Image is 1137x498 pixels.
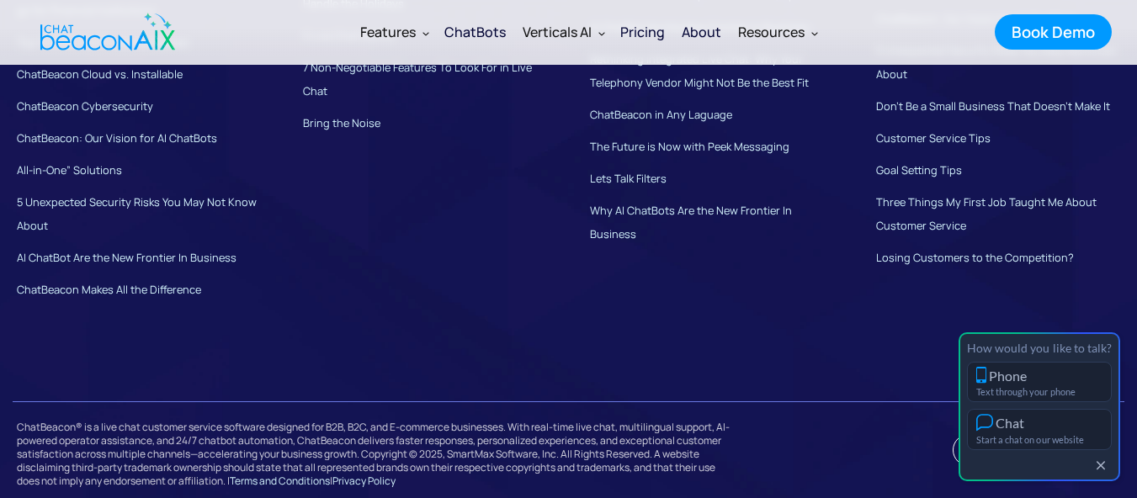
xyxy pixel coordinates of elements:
[876,162,962,177] a: Goal Setting Tips
[1012,21,1095,43] div: Book Demo
[590,171,667,186] a: Lets Talk Filters
[876,250,1074,265] a: Losing Customers to the Competition?
[230,474,330,488] a: Terms and Conditions
[17,194,257,233] a: 5 Unexpected Security Risks You May Not Know About
[730,12,825,52] div: Resources
[332,474,396,488] a: Privacy Policy
[17,412,734,488] div: ChatBeacon® is a live chat customer service software designed for B2B, B2C, and E-commerce busine...
[26,3,184,61] a: home
[590,107,732,122] a: ChatBeacon in Any Laguage
[352,12,436,52] div: Features
[444,20,506,44] div: ChatBots
[738,20,805,44] div: Resources
[590,139,789,154] a: The Future is Now with Peek Messaging
[523,20,592,44] div: Verticals AI
[303,115,380,130] a: Bring the Noise
[514,12,612,52] div: Verticals AI
[876,130,991,146] a: Customer Service Tips
[995,14,1112,50] a: Book Demo
[17,66,183,82] a: ChatBeacon Cloud vs. Installable
[590,203,792,241] a: Why AI ChatBots Are the New Frontier In Business
[620,20,665,44] div: Pricing
[17,250,236,265] a: AI ChatBot Are the New Frontier In Business
[876,194,1097,233] a: Three Things My First Job Taught Me About Customer Service
[17,130,217,146] a: ChatBeacon: Our Vision for AI ChatBots
[17,282,201,297] a: ChatBeacon Makes All the Difference
[682,20,721,44] div: About
[436,10,514,54] a: ChatBots
[422,29,429,36] img: Dropdown
[876,98,1110,114] a: Don’t Be a Small Business That Doesn’t Make It
[612,10,673,54] a: Pricing
[360,20,416,44] div: Features
[673,10,730,54] a: About
[811,29,818,36] img: Dropdown
[17,162,122,177] a: All-in-One” Solutions
[17,98,153,114] a: ChatBeacon Cybersecurity
[598,29,605,36] img: Dropdown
